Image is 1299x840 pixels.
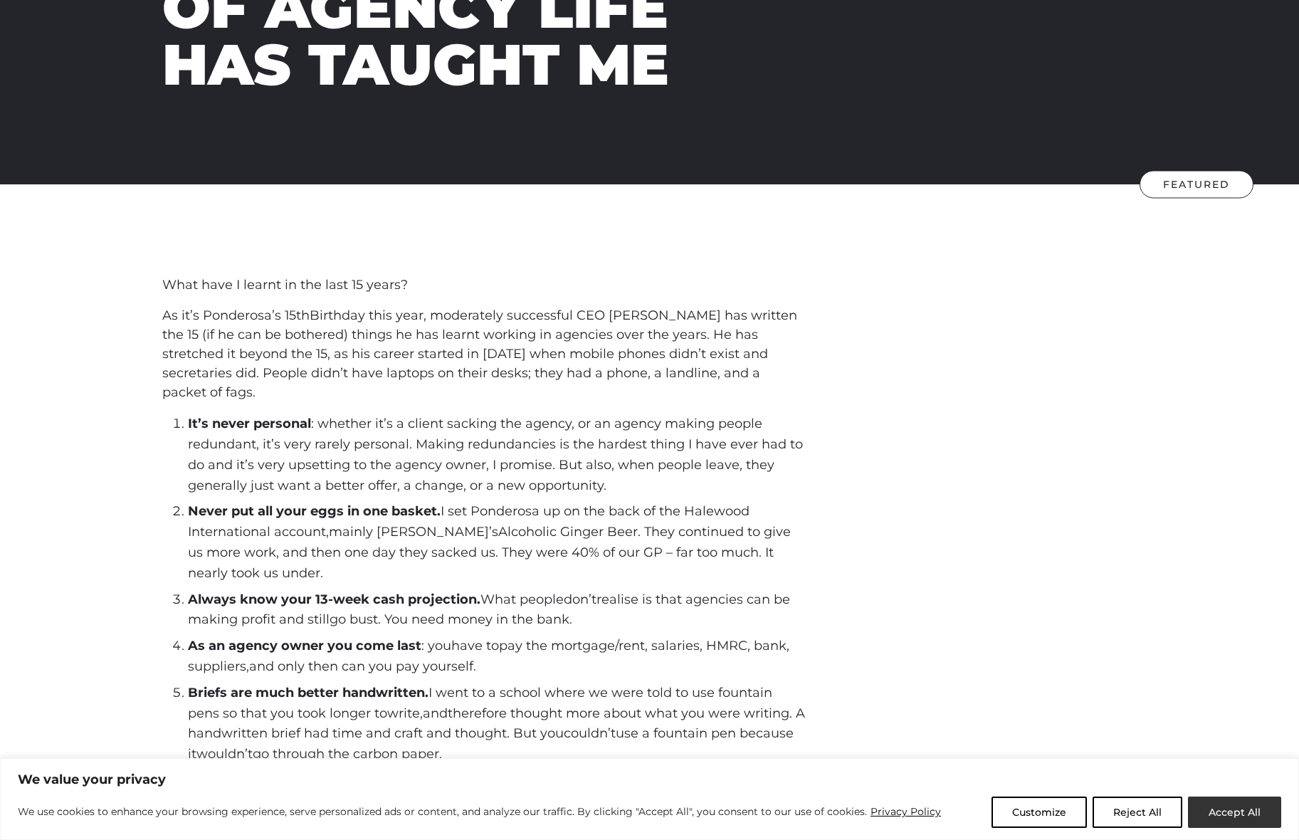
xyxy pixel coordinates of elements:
[188,416,311,431] strong: It’s never personal
[564,592,596,607] span: don’t
[188,592,564,607] span: What people
[246,658,249,674] span: ,
[162,275,805,295] p: What have I learnt in the last 15 years?
[615,638,619,653] span: /
[196,746,253,762] span: wouldn’t
[18,803,942,820] p: We use cookies to enhance your browsing experience, serve personalized ads or content, and analyz...
[564,725,616,741] span: couldn’t
[499,638,615,653] span: pay the mortgage
[1140,171,1253,199] div: Featured
[1093,797,1182,828] button: Reject All
[188,685,772,721] span: I went to a school where we were told to use fountain pens so that you took longer to
[378,611,572,627] span: . You need money in the bank.
[188,503,441,519] strong: Never put all your eggs in one basket.
[188,638,421,653] strong: As an agency owner you come last
[188,503,750,540] span: I set Ponderosa up on the back of the Halewood International account,
[473,658,476,674] span: .
[253,746,442,762] span: go through the carbon paper.
[188,685,428,700] strong: Briefs are much better handwritten.
[451,638,499,653] span: have to
[188,524,791,581] span: Alcoholic Ginger Beer. They continued to give us more work, and then one day they sacked us. They...
[188,416,803,493] span: : whether it’s a client sacking the agency, or an agency making people redundant, it’s very rarel...
[330,611,378,627] span: go bust
[296,308,310,323] span: th
[992,797,1087,828] button: Customize
[18,771,1281,788] p: We value your privacy
[188,592,480,607] strong: Always know your 13-week cash projection.
[162,308,797,400] span: Birthday this year, moderately successful CEO [PERSON_NAME] has written the 15 (if he can be both...
[249,658,473,674] span: and only then can you pay yourself
[188,705,805,742] span: therefore thought more about what you were writing. A handwritten brief had time and craft and th...
[387,705,420,721] span: write
[423,705,448,721] span: and
[1188,797,1281,828] button: Accept All
[420,705,423,721] span: ,
[162,308,296,323] span: As it’s Ponderosa’s 15
[870,803,942,820] a: Privacy Policy
[329,524,498,540] span: mainly [PERSON_NAME]’s
[188,638,451,653] span: : you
